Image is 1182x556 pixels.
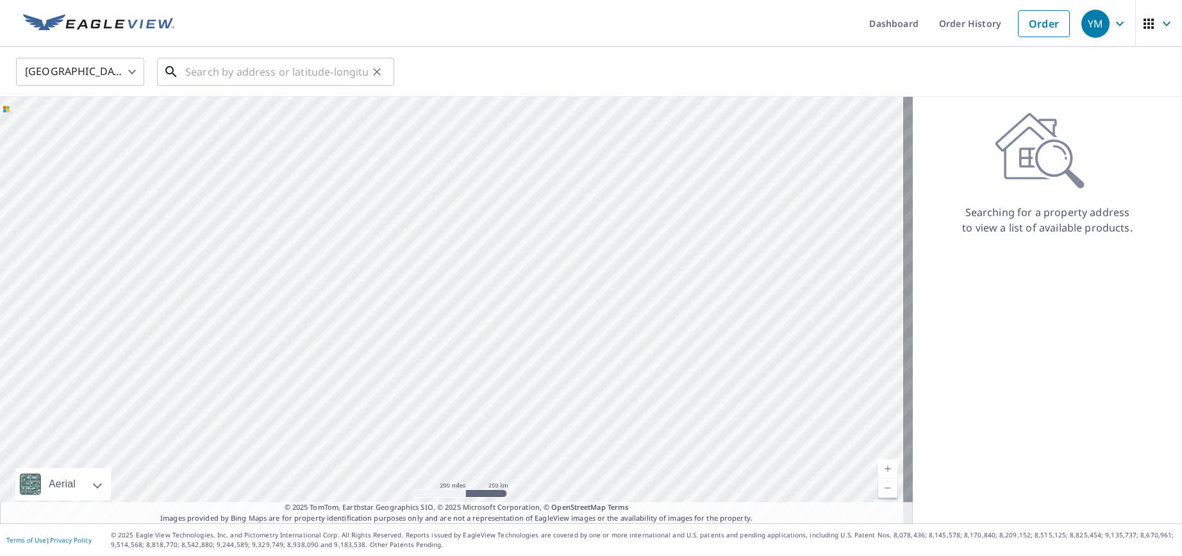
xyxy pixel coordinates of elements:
[878,459,897,478] a: Current Level 5, Zoom In
[551,502,605,512] a: OpenStreetMap
[1081,10,1110,38] div: YM
[1018,10,1070,37] a: Order
[15,468,111,500] div: Aerial
[368,63,386,81] button: Clear
[285,502,629,513] span: © 2025 TomTom, Earthstar Geographics SIO, © 2025 Microsoft Corporation, ©
[961,205,1133,235] p: Searching for a property address to view a list of available products.
[6,536,92,544] p: |
[16,54,144,90] div: [GEOGRAPHIC_DATA]
[50,535,92,544] a: Privacy Policy
[6,535,46,544] a: Terms of Use
[45,468,79,500] div: Aerial
[23,14,174,33] img: EV Logo
[878,478,897,498] a: Current Level 5, Zoom Out
[185,54,368,90] input: Search by address or latitude-longitude
[111,530,1176,550] p: © 2025 Eagle View Technologies, Inc. and Pictometry International Corp. All Rights Reserved. Repo...
[608,502,629,512] a: Terms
